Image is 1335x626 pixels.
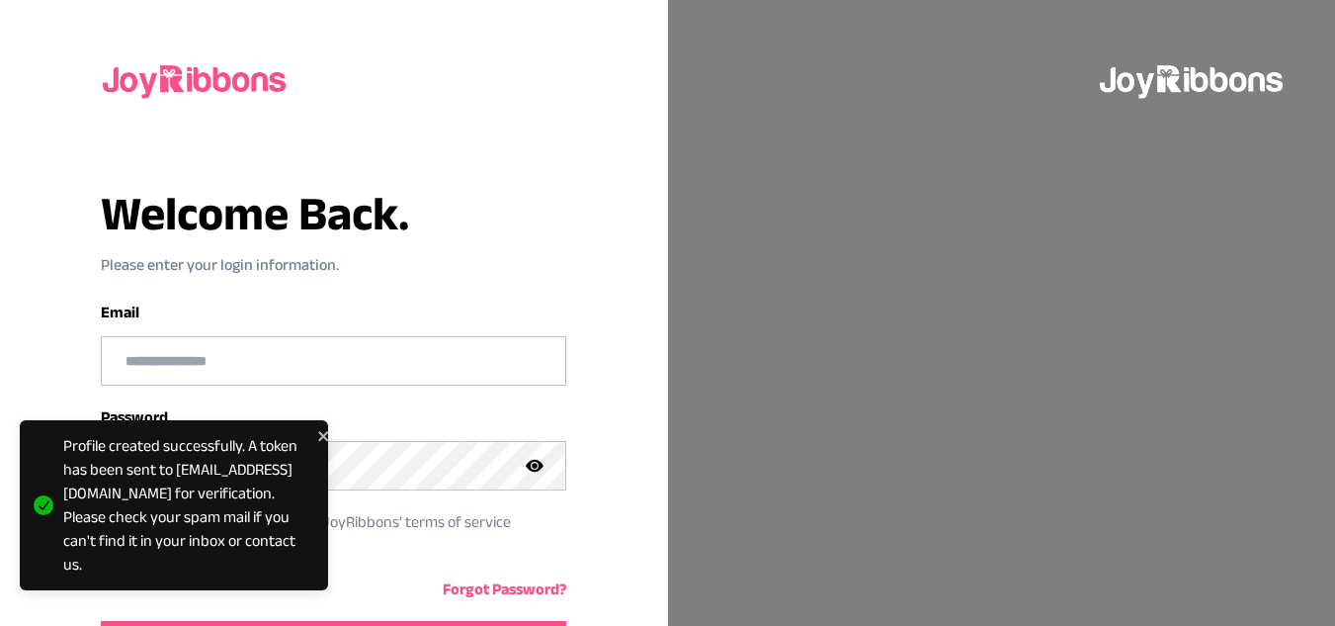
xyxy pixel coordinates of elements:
div: Profile created successfully. A token has been sent to [EMAIL_ADDRESS][DOMAIN_NAME] for verificat... [63,434,311,577]
a: Forgot Password? [443,581,566,597]
p: Please enter your login information. [101,253,566,277]
h3: Welcome Back. [101,190,566,237]
button: close [317,428,320,444]
label: Password [101,408,168,425]
img: joyribbons [1098,47,1288,111]
label: Email [101,304,139,320]
img: joyribbons [101,47,291,111]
